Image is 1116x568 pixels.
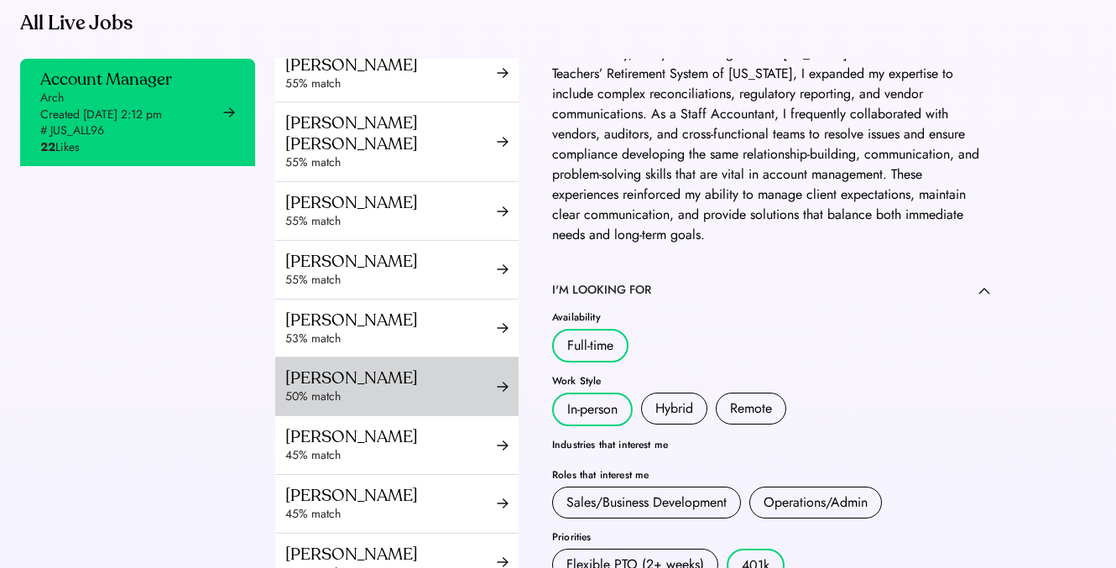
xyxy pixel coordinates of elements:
div: Operations/Admin [764,492,868,513]
div: [PERSON_NAME] [285,426,497,447]
img: caret-up.svg [978,287,990,294]
div: Full-time [567,336,613,356]
img: arrow-right-black.svg [497,440,508,451]
img: arrow-right-black.svg [497,136,508,148]
div: [PERSON_NAME] [285,310,497,331]
div: 55% match [285,272,497,289]
div: [PERSON_NAME] [285,544,497,565]
div: 55% match [285,213,497,230]
img: arrow-right-black.svg [497,263,508,275]
div: Arch [40,90,64,107]
div: 50% match [285,388,497,405]
img: arrow-right-black.svg [497,498,508,509]
div: [PERSON_NAME] [PERSON_NAME] [285,112,497,154]
img: arrow-right-black.svg [497,322,508,334]
img: arrow-right-black.svg [497,556,508,568]
img: arrow-right-black.svg [497,67,508,79]
div: [PERSON_NAME] [285,367,497,388]
img: arrow-right-black.svg [223,107,235,118]
div: [PERSON_NAME] [285,55,497,76]
div: [PERSON_NAME] [285,485,497,506]
div: 55% match [285,154,497,171]
div: Likes [40,139,80,156]
div: All Live Jobs [20,10,1010,37]
div: Availability [552,312,990,322]
img: arrow-right-black.svg [497,381,508,393]
div: Priorities [552,532,990,542]
div: [PERSON_NAME] [285,251,497,272]
div: [PERSON_NAME] [285,192,497,213]
div: Account Manager [40,69,172,90]
strong: 22 [40,138,55,155]
div: 45% match [285,506,497,523]
div: Created [DATE] 2:12 pm [40,107,162,123]
div: Roles that interest me [552,470,990,480]
div: 55% match [285,76,497,92]
div: Industries that interest me [552,440,990,450]
div: 53% match [285,331,497,347]
div: # JUS_ALL96 [40,122,104,139]
div: In-person [567,399,618,419]
div: Hybrid [655,399,693,419]
div: Work Style [552,376,990,386]
img: arrow-right-black.svg [497,206,508,217]
div: Remote [730,399,772,419]
div: Sales/Business Development [566,492,727,513]
div: 45% match [285,447,497,464]
div: I'M LOOKING FOR [552,282,651,299]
